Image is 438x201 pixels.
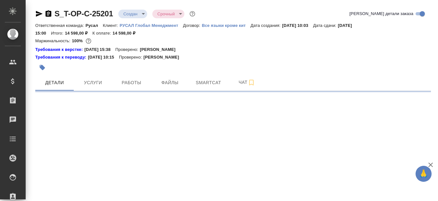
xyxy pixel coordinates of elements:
[92,31,113,36] p: К оплате:
[193,79,224,87] span: Smartcat
[119,54,144,60] p: Проверено:
[183,23,202,28] p: Договор:
[188,10,197,18] button: Доп статусы указывают на важность/срочность заказа
[248,79,255,86] svg: Подписаться
[202,23,250,28] p: Все языки кроме кит
[115,46,140,53] p: Проверено:
[140,46,180,53] p: [PERSON_NAME]
[35,46,84,53] a: Требования к верстке:
[51,31,65,36] p: Итого:
[116,79,147,87] span: Работы
[122,11,139,17] button: Создан
[86,23,103,28] p: Русал
[250,23,282,28] p: Дата создания:
[45,10,52,18] button: Скопировать ссылку
[35,38,72,43] p: Маржинальность:
[65,31,92,36] p: 14 598,00 ₽
[35,46,84,53] div: Нажми, чтобы открыть папку с инструкцией
[120,22,183,28] a: РУСАЛ Глобал Менеджмент
[152,10,184,18] div: Создан
[282,23,313,28] p: [DATE] 10:03
[35,54,88,60] div: Нажми, чтобы открыть папку с инструкцией
[416,166,432,182] button: 🙏
[39,79,70,87] span: Детали
[84,37,93,45] button: 0.00 RUB;
[88,54,119,60] p: [DATE] 10:15
[35,54,88,60] a: Требования к переводу:
[84,46,115,53] p: [DATE] 15:38
[120,23,183,28] p: РУСАЛ Глобал Менеджмент
[156,11,177,17] button: Срочный
[103,23,120,28] p: Клиент:
[78,79,108,87] span: Услуги
[350,11,413,17] span: [PERSON_NAME] детали заказа
[55,9,113,18] a: S_T-OP-C-25201
[72,38,84,43] p: 100%
[155,79,185,87] span: Файлы
[232,78,262,86] span: Чат
[143,54,184,60] p: [PERSON_NAME]
[118,10,147,18] div: Создан
[418,167,429,181] span: 🙏
[313,23,338,28] p: Дата сдачи:
[202,22,250,28] a: Все языки кроме кит
[35,23,86,28] p: Ответственная команда:
[113,31,140,36] p: 14 598,00 ₽
[35,10,43,18] button: Скопировать ссылку для ЯМессенджера
[35,60,49,75] button: Добавить тэг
